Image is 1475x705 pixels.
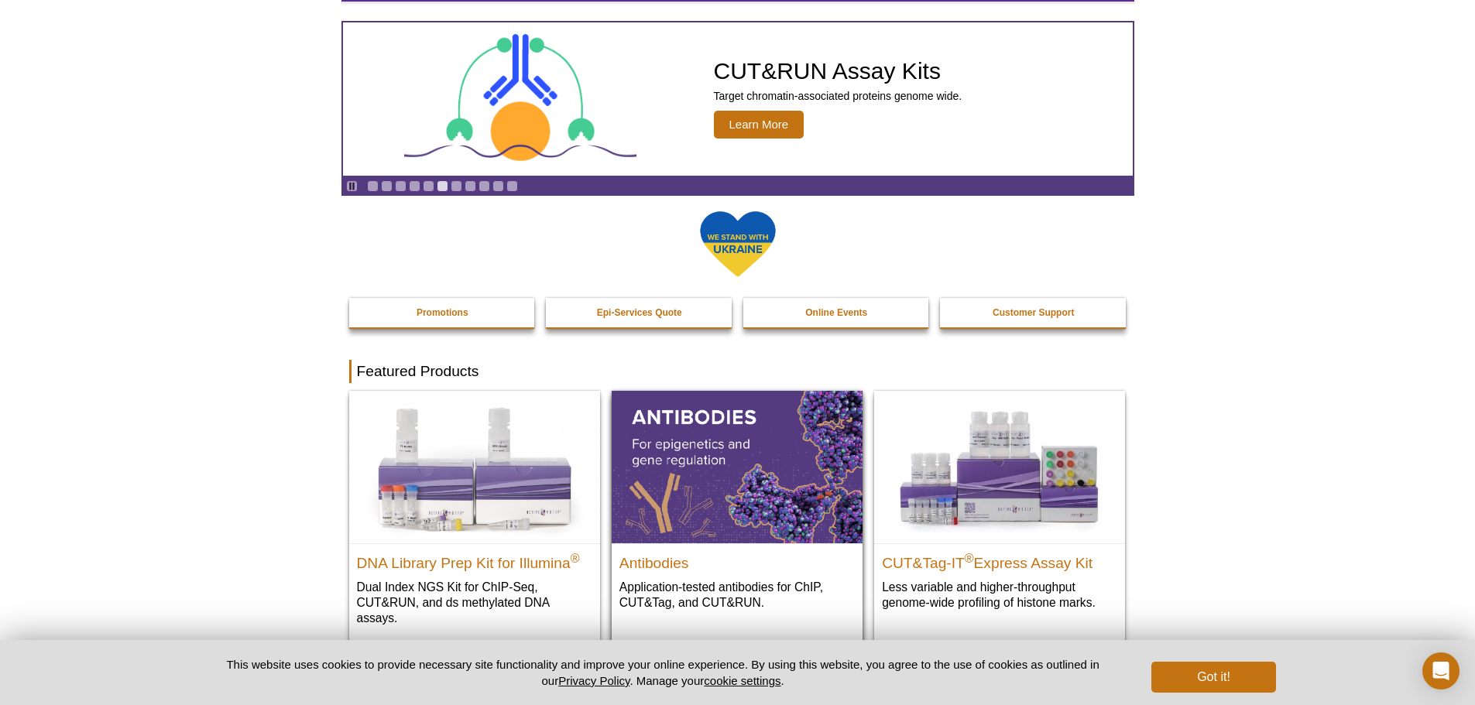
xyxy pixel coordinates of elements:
h2: Antibodies [619,548,855,571]
a: Go to slide 9 [479,180,490,192]
img: We Stand With Ukraine [699,210,777,279]
a: Go to slide 1 [367,180,379,192]
strong: Online Events [805,307,867,318]
a: Go to slide 10 [492,180,504,192]
a: CUT&RUN Assay Kits CUT&RUN Assay Kits Target chromatin-associated proteins genome wide. Learn More [343,22,1133,176]
img: All Antibodies [612,391,863,542]
img: CUT&RUN Assay Kits [404,29,636,170]
strong: Epi-Services Quote [597,307,682,318]
a: Online Events [743,298,931,327]
strong: Promotions [417,307,468,318]
a: All Antibodies Antibodies Application-tested antibodies for ChIP, CUT&Tag, and CUT&RUN. [612,391,863,625]
a: Go to slide 3 [395,180,406,192]
p: Target chromatin-associated proteins genome wide. [714,89,962,103]
p: This website uses cookies to provide necessary site functionality and improve your online experie... [200,656,1127,689]
a: Go to slide 7 [451,180,462,192]
a: DNA Library Prep Kit for Illumina DNA Library Prep Kit for Illumina® Dual Index NGS Kit for ChIP-... [349,391,600,641]
h2: Featured Products [349,360,1127,383]
h2: CUT&RUN Assay Kits [714,60,962,83]
h2: DNA Library Prep Kit for Illumina [357,548,592,571]
img: CUT&Tag-IT® Express Assay Kit [874,391,1125,542]
button: cookie settings [704,674,780,687]
img: DNA Library Prep Kit for Illumina [349,391,600,542]
a: Go to slide 2 [381,180,393,192]
h2: CUT&Tag-IT Express Assay Kit [882,548,1117,571]
button: Got it! [1151,662,1275,693]
a: CUT&Tag-IT® Express Assay Kit CUT&Tag-IT®Express Assay Kit Less variable and higher-throughput ge... [874,391,1125,625]
p: Less variable and higher-throughput genome-wide profiling of histone marks​. [882,579,1117,611]
a: Promotions [349,298,537,327]
a: Go to slide 11 [506,180,518,192]
span: Learn More [714,111,804,139]
sup: ® [965,551,974,564]
a: Toggle autoplay [346,180,358,192]
p: Dual Index NGS Kit for ChIP-Seq, CUT&RUN, and ds methylated DNA assays. [357,579,592,626]
a: Go to slide 5 [423,180,434,192]
sup: ® [571,551,580,564]
p: Application-tested antibodies for ChIP, CUT&Tag, and CUT&RUN. [619,579,855,611]
article: CUT&RUN Assay Kits [343,22,1133,176]
a: Privacy Policy [558,674,629,687]
a: Epi-Services Quote [546,298,733,327]
a: Go to slide 8 [465,180,476,192]
a: Go to slide 4 [409,180,420,192]
strong: Customer Support [993,307,1074,318]
a: Customer Support [940,298,1127,327]
div: Open Intercom Messenger [1422,652,1460,690]
a: Go to slide 6 [437,180,448,192]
